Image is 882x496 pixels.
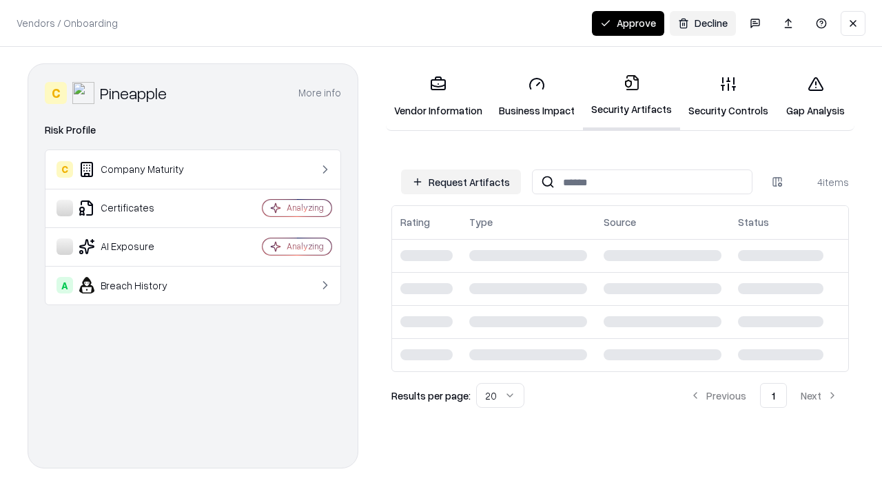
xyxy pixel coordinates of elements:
[45,122,341,138] div: Risk Profile
[45,82,67,104] div: C
[386,65,491,129] a: Vendor Information
[287,202,324,214] div: Analyzing
[583,63,680,130] a: Security Artifacts
[401,169,521,194] button: Request Artifacts
[57,161,221,178] div: Company Maturity
[469,215,493,229] div: Type
[760,383,787,408] button: 1
[604,215,636,229] div: Source
[100,82,167,104] div: Pineapple
[670,11,736,36] button: Decline
[738,215,769,229] div: Status
[57,277,73,293] div: A
[794,175,849,189] div: 4 items
[298,81,341,105] button: More info
[491,65,583,129] a: Business Impact
[287,240,324,252] div: Analyzing
[72,82,94,104] img: Pineapple
[592,11,664,36] button: Approve
[391,389,471,403] p: Results per page:
[57,277,221,293] div: Breach History
[57,200,221,216] div: Certificates
[680,65,777,129] a: Security Controls
[777,65,854,129] a: Gap Analysis
[679,383,849,408] nav: pagination
[57,238,221,255] div: AI Exposure
[57,161,73,178] div: C
[400,215,430,229] div: Rating
[17,16,118,30] p: Vendors / Onboarding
